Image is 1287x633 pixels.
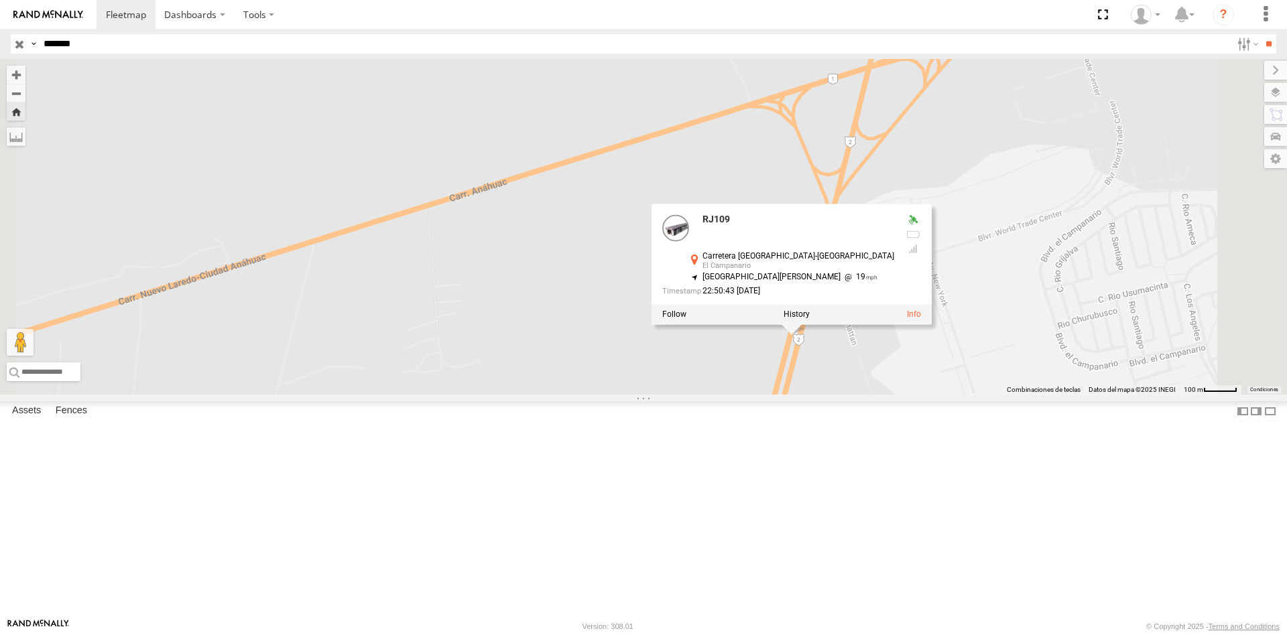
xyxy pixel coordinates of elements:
div: RJ109 [702,214,894,224]
label: Assets [5,402,48,421]
label: Measure [7,127,25,146]
a: Visit our Website [7,620,69,633]
label: Dock Summary Table to the Right [1249,401,1263,421]
label: Search Query [28,34,39,54]
div: Carretera [GEOGRAPHIC_DATA]-[GEOGRAPHIC_DATA] [702,252,894,261]
div: Date/time of location update [662,287,894,296]
a: Condiciones (se abre en una nueva pestaña) [1250,387,1278,393]
button: Zoom Home [7,102,25,121]
span: Datos del mapa ©2025 INEGI [1089,386,1176,393]
img: rand-logo.svg [13,10,83,19]
label: Fences [49,402,94,421]
div: Last Event GSM Signal Strength [905,243,921,254]
div: Sebastian Velez [1126,5,1165,25]
span: 100 m [1184,386,1203,393]
label: Hide Summary Table [1264,401,1277,421]
span: 19 [841,272,877,281]
label: View Asset History [784,309,810,319]
div: No battery health information received from this device. [905,229,921,240]
label: Realtime tracking of Asset [662,309,686,319]
div: El Campanario [702,262,894,270]
button: Zoom out [7,84,25,102]
a: Terms and Conditions [1209,622,1280,630]
div: Version: 308.01 [583,622,633,630]
div: Valid GPS Fix [905,214,921,225]
button: Combinaciones de teclas [1007,385,1081,395]
a: View Asset Details [907,309,921,319]
div: © Copyright 2025 - [1146,622,1280,630]
button: Escala del mapa: 100 m por 47 píxeles [1180,385,1241,395]
button: Zoom in [7,66,25,84]
label: Dock Summary Table to the Left [1236,401,1249,421]
span: [GEOGRAPHIC_DATA][PERSON_NAME] [702,272,841,281]
button: Arrastra el hombrecito naranja al mapa para abrir Street View [7,329,34,356]
i: ? [1213,4,1234,25]
label: Search Filter Options [1232,34,1261,54]
label: Map Settings [1264,149,1287,168]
